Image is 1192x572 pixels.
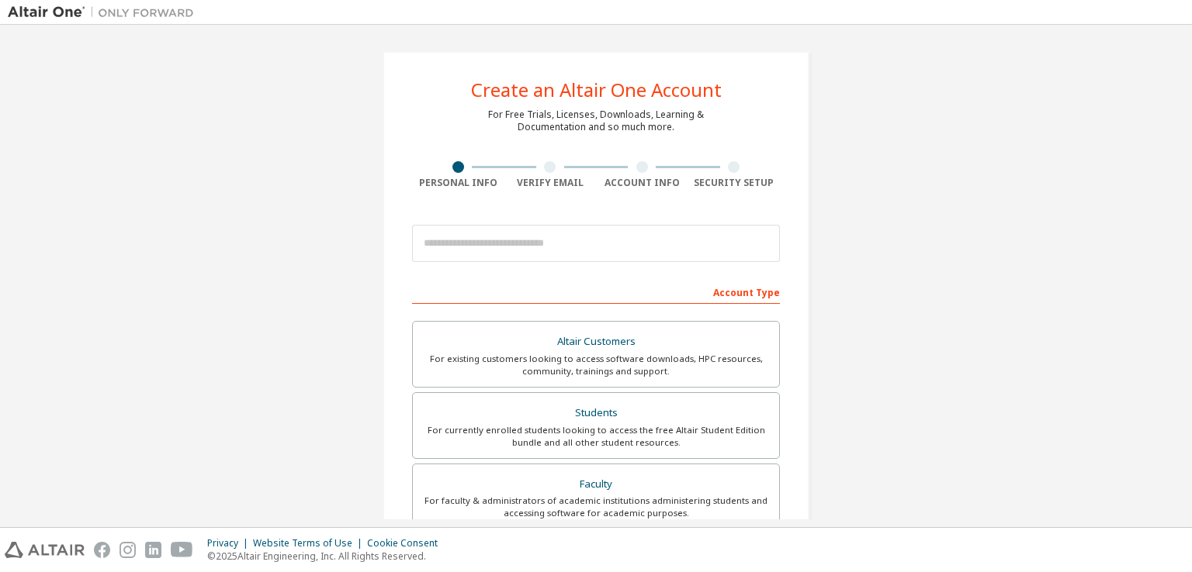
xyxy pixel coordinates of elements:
[422,331,770,353] div: Altair Customers
[488,109,704,133] div: For Free Trials, Licenses, Downloads, Learning & Documentation and so much more.
[422,402,770,424] div: Students
[94,542,110,558] img: facebook.svg
[207,550,447,563] p: © 2025 Altair Engineering, Inc. All Rights Reserved.
[422,494,770,519] div: For faculty & administrators of academic institutions administering students and accessing softwa...
[171,542,193,558] img: youtube.svg
[412,279,780,304] div: Account Type
[471,81,722,99] div: Create an Altair One Account
[412,177,504,189] div: Personal Info
[422,474,770,495] div: Faculty
[422,353,770,377] div: For existing customers looking to access software downloads, HPC resources, community, trainings ...
[367,537,447,550] div: Cookie Consent
[8,5,202,20] img: Altair One
[207,537,253,550] div: Privacy
[145,542,161,558] img: linkedin.svg
[504,177,597,189] div: Verify Email
[596,177,688,189] div: Account Info
[5,542,85,558] img: altair_logo.svg
[688,177,781,189] div: Security Setup
[422,424,770,449] div: For currently enrolled students looking to access the free Altair Student Edition bundle and all ...
[253,537,367,550] div: Website Terms of Use
[120,542,136,558] img: instagram.svg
